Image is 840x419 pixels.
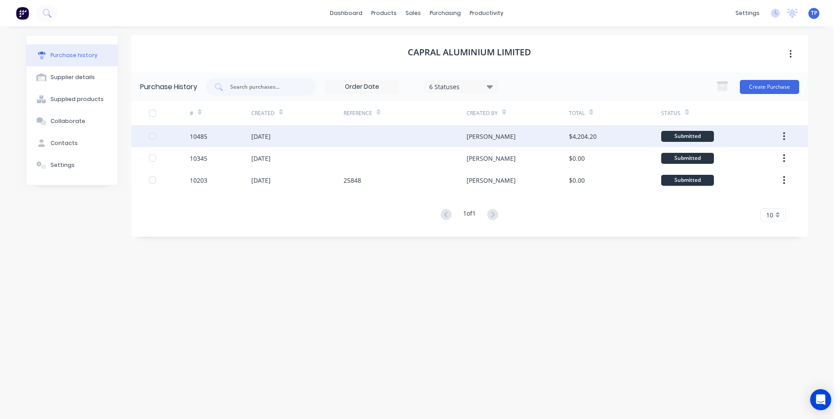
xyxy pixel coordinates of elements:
div: $0.00 [569,154,585,163]
div: 10485 [190,132,207,141]
div: # [190,109,193,117]
button: Collaborate [26,110,118,132]
div: $0.00 [569,176,585,185]
div: Total [569,109,585,117]
div: 1 of 1 [463,209,476,221]
div: Reference [344,109,372,117]
div: Purchase History [140,82,197,92]
div: [DATE] [251,132,271,141]
div: sales [401,7,425,20]
div: 10203 [190,176,207,185]
div: products [367,7,401,20]
h1: Capral Aluminium Limited [408,47,531,58]
div: Supplied products [51,95,104,103]
button: Contacts [26,132,118,154]
div: [PERSON_NAME] [467,176,516,185]
div: Open Intercom Messenger [810,389,831,410]
div: Submitted [661,153,714,164]
div: productivity [465,7,508,20]
span: 10 [766,210,773,220]
div: $4,204.20 [569,132,597,141]
div: [PERSON_NAME] [467,154,516,163]
button: Create Purchase [740,80,799,94]
div: 25848 [344,176,361,185]
img: Factory [16,7,29,20]
button: Supplied products [26,88,118,110]
div: Supplier details [51,73,95,81]
div: settings [731,7,764,20]
span: TP [811,9,817,17]
div: purchasing [425,7,465,20]
button: Settings [26,154,118,176]
div: Purchase history [51,51,98,59]
button: Purchase history [26,44,118,66]
div: Submitted [661,175,714,186]
div: 6 Statuses [429,82,492,91]
div: Status [661,109,681,117]
div: Created [251,109,275,117]
div: [DATE] [251,176,271,185]
input: Order Date [325,80,399,94]
div: Contacts [51,139,78,147]
div: Settings [51,161,75,169]
input: Search purchases... [229,83,302,91]
a: dashboard [326,7,367,20]
div: Submitted [661,131,714,142]
div: Created By [467,109,498,117]
button: Supplier details [26,66,118,88]
div: 10345 [190,154,207,163]
div: [DATE] [251,154,271,163]
div: [PERSON_NAME] [467,132,516,141]
div: Collaborate [51,117,85,125]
